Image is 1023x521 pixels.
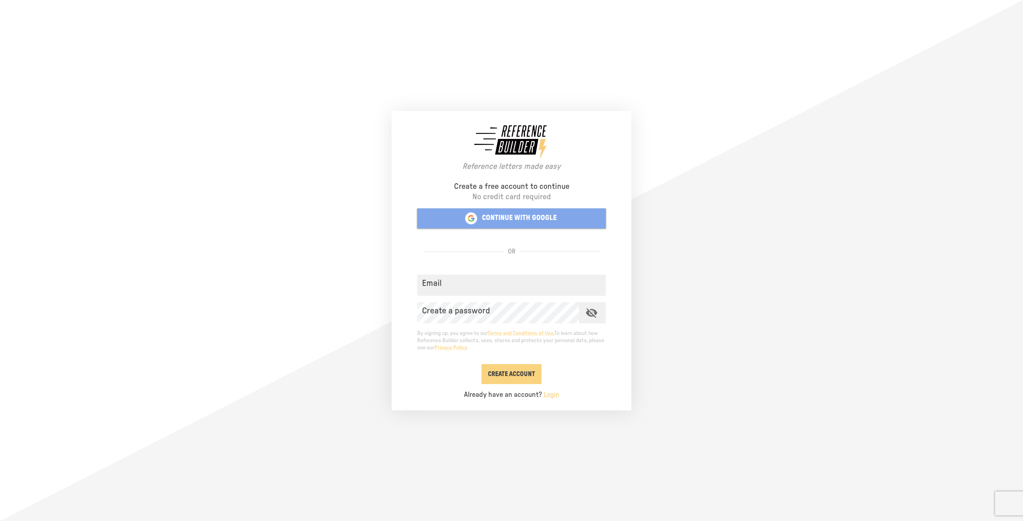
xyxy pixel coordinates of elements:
[454,181,569,192] p: Create a free account to continue
[482,214,557,223] p: CONTINUE WITH GOOGLE
[462,161,561,172] p: Reference letters made easy
[434,345,468,351] a: Privacy Policy.
[464,390,559,400] p: Already have an account?
[543,391,559,398] a: Login
[482,364,541,384] button: Create Account
[472,121,551,161] img: logo
[472,192,551,202] p: No credit card required
[508,248,515,256] p: OR
[582,303,601,322] button: toggle password visibility
[417,208,606,228] button: CONTINUE WITH GOOGLE
[488,331,554,336] a: Terms and Conditions of Use.
[417,330,606,352] p: By signing up, you agree to our To learn about how Reference Builder collects, uses, shares and p...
